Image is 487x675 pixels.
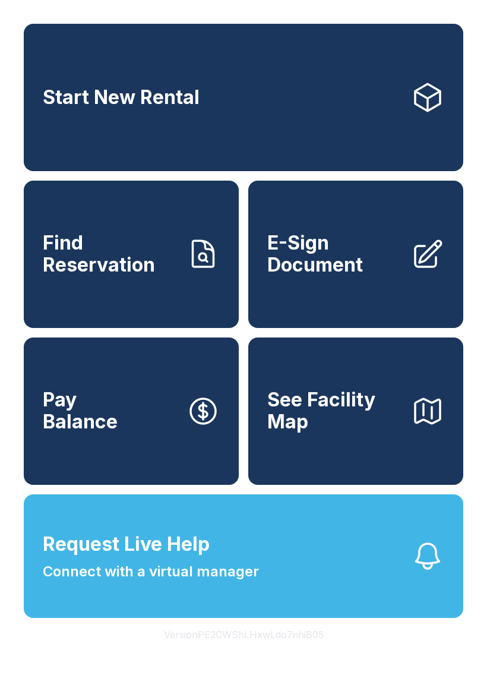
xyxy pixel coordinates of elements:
a: PayBalance [24,337,239,485]
span: Connect with a virtual manager [43,561,259,582]
span: Find Reservation [43,232,177,276]
span: Request Live Help [43,530,210,559]
button: See Facility Map [248,337,463,485]
button: Request Live HelpConnect with a virtual manager [24,494,463,618]
a: Start New Rental [24,24,463,171]
button: VersionPE2CWShLHxwLdo7nhiB05 [154,618,333,651]
a: Find Reservation [24,181,239,328]
span: See Facility Map [267,389,401,433]
span: Start New Rental [43,87,200,109]
span: E-Sign Document [267,232,401,276]
span: Pay Balance [43,389,118,433]
a: E-Sign Document [248,181,463,328]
